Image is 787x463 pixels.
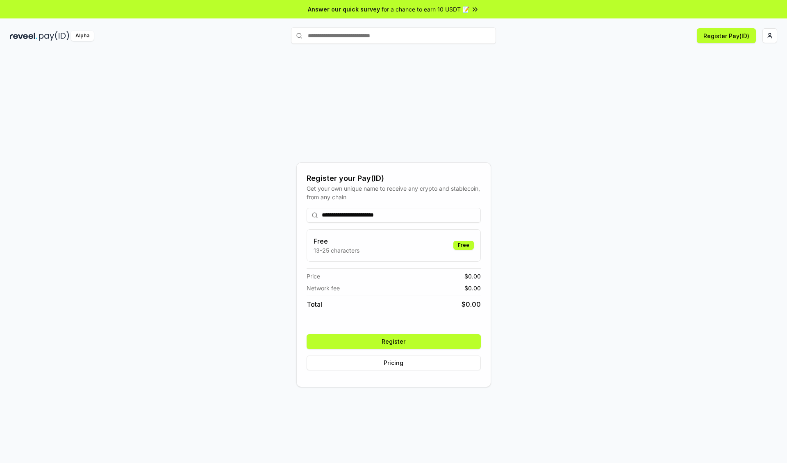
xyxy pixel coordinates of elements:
[314,246,359,255] p: 13-25 characters
[453,241,474,250] div: Free
[307,284,340,292] span: Network fee
[464,284,481,292] span: $ 0.00
[697,28,756,43] button: Register Pay(ID)
[308,5,380,14] span: Answer our quick survey
[307,334,481,349] button: Register
[464,272,481,281] span: $ 0.00
[307,299,322,309] span: Total
[10,31,37,41] img: reveel_dark
[307,173,481,184] div: Register your Pay(ID)
[314,236,359,246] h3: Free
[307,272,320,281] span: Price
[307,356,481,370] button: Pricing
[71,31,94,41] div: Alpha
[307,184,481,201] div: Get your own unique name to receive any crypto and stablecoin, from any chain
[382,5,469,14] span: for a chance to earn 10 USDT 📝
[39,31,69,41] img: pay_id
[462,299,481,309] span: $ 0.00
